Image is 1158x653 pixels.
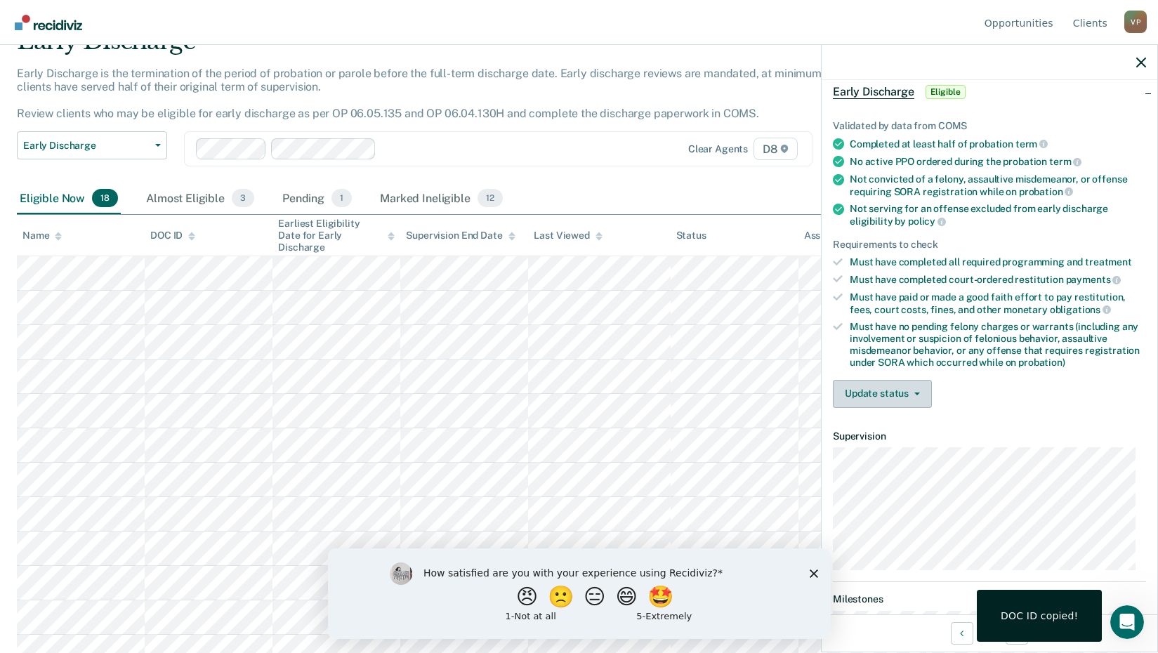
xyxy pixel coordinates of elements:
[377,183,505,214] div: Marked Ineligible
[279,183,355,214] div: Pending
[822,70,1157,114] div: Early DischargeEligible
[143,183,257,214] div: Almost Eligible
[331,189,352,207] span: 1
[850,173,1146,197] div: Not convicted of a felony, assaultive misdemeanor, or offense requiring SORA registration while on
[850,203,1146,227] div: Not serving for an offense excluded from early discharge eligibility by
[908,216,946,227] span: policy
[150,230,195,242] div: DOC ID
[1110,605,1144,639] iframe: Intercom live chat
[850,138,1146,150] div: Completed at least half of probation
[278,218,395,253] div: Earliest Eligibility Date for Early Discharge
[833,430,1146,442] dt: Supervision
[833,239,1146,251] div: Requirements to check
[1015,138,1048,150] span: term
[1001,609,1078,622] div: DOC ID copied!
[17,67,852,121] p: Early Discharge is the termination of the period of probation or parole before the full-term disc...
[850,256,1146,268] div: Must have completed all required programming and
[1124,11,1147,33] button: Profile dropdown button
[1018,357,1065,368] span: probation)
[1050,304,1111,315] span: obligations
[23,140,150,152] span: Early Discharge
[478,189,503,207] span: 12
[926,85,966,99] span: Eligible
[1019,186,1074,197] span: probation
[676,230,706,242] div: Status
[850,291,1146,315] div: Must have paid or made a good faith effort to pay restitution, fees, court costs, fines, and othe...
[688,143,748,155] div: Clear agents
[850,155,1146,168] div: No active PPO ordered during the probation
[850,273,1146,286] div: Must have completed court-ordered restitution
[850,321,1146,368] div: Must have no pending felony charges or warrants (including any involvement or suspicion of feloni...
[1085,256,1132,268] span: treatment
[17,27,886,67] div: Early Discharge
[1066,274,1121,285] span: payments
[1049,156,1081,167] span: term
[951,622,973,645] button: Previous Opportunity
[328,548,831,639] iframe: Survey by Kim from Recidiviz
[15,15,82,30] img: Recidiviz
[534,230,602,242] div: Last Viewed
[833,380,932,408] button: Update status
[1124,11,1147,33] div: V P
[833,593,1146,605] dt: Milestones
[804,230,870,242] div: Assigned to
[406,230,515,242] div: Supervision End Date
[92,189,118,207] span: 18
[17,183,121,214] div: Eligible Now
[754,138,798,160] span: D8
[833,85,914,99] span: Early Discharge
[232,189,254,207] span: 3
[22,230,62,242] div: Name
[833,120,1146,132] div: Validated by data from COMS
